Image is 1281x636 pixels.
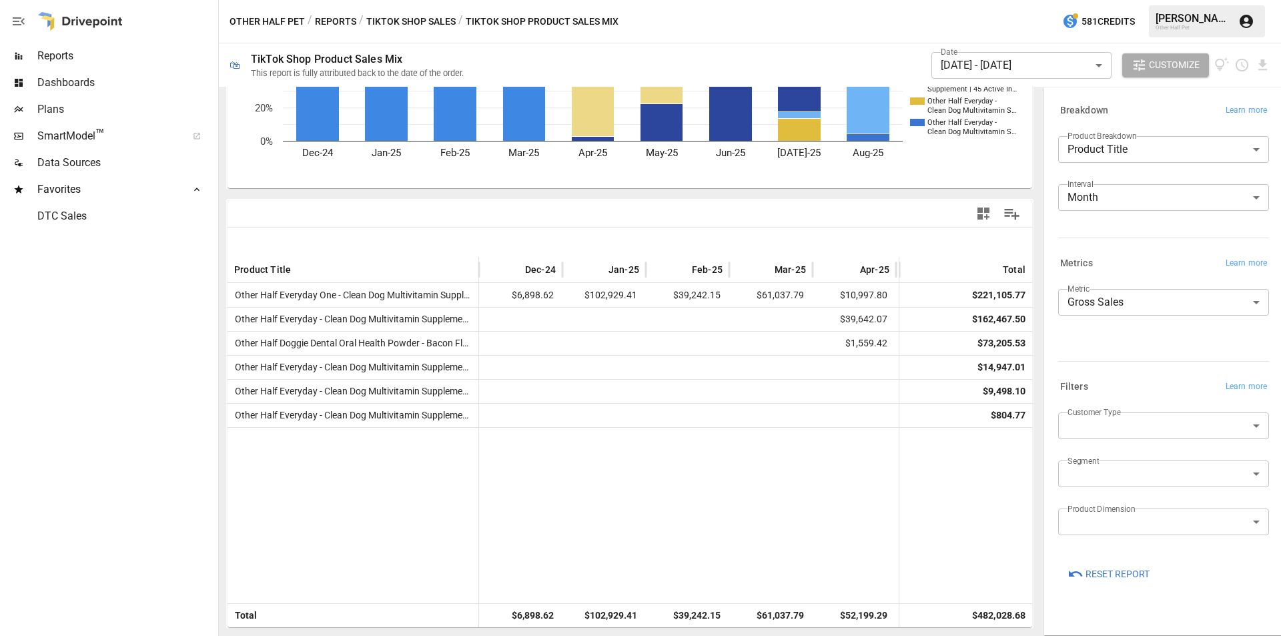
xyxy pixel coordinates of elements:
button: Schedule report [1234,57,1250,73]
span: $10,997.80 [819,284,889,307]
text: 0% [260,135,273,147]
span: $52,199.29 [819,604,889,627]
button: View documentation [1214,53,1230,77]
div: 🛍 [230,59,240,71]
div: / [359,13,364,30]
text: Mar-25 [508,147,539,159]
span: Other Half Everyday - Clean Dog Multivitamin Supplement | 45 Active Ingredients for Hip & Joint S... [230,314,1063,324]
span: Product Title [234,263,291,276]
div: / [308,13,312,30]
span: Total [230,610,257,621]
div: $14,947.01 [977,356,1025,379]
span: Learn more [1226,257,1267,270]
button: Sort [505,260,524,279]
text: Supplement | 45 Active In… [927,85,1017,93]
span: 581 Credits [1082,13,1135,30]
text: Other Half Everyday - [927,118,997,127]
span: $1,559.42 [819,332,889,355]
span: Jan-25 [608,263,639,276]
div: [DATE] - [DATE] [931,52,1112,79]
span: Favorites [37,182,178,198]
label: Metric [1067,283,1090,294]
span: Plans [37,101,216,117]
div: $804.77 [991,404,1025,427]
label: Customer Type [1067,406,1121,418]
span: $6,898.62 [486,284,556,307]
text: Clean Dog Multivitamin S… [927,127,1016,136]
span: Data Sources [37,155,216,171]
div: $9,498.10 [983,380,1025,403]
span: Dashboards [37,75,216,91]
span: Other Half Everyday - Clean Dog Multivitamin Supplement | 45 Active Ingredients for Hip & Joint S... [230,386,1141,396]
span: Reports [37,48,216,64]
span: Other Half Everyday - Clean Dog Multivitamin Supplement | 45 Active Ingredients | 30 Scoops [230,410,613,420]
span: SmartModel [37,128,178,144]
span: $61,037.79 [736,284,806,307]
div: Gross Sales [1058,289,1269,316]
span: Learn more [1226,104,1267,117]
div: TikTok Shop Product Sales Mix [251,53,402,65]
div: Total [1003,264,1025,275]
text: [DATE]-25 [777,147,821,159]
button: Other Half Pet [230,13,305,30]
text: Feb-25 [440,147,470,159]
span: Mar-25 [775,263,806,276]
div: Month [1058,184,1269,211]
div: $482,028.68 [972,604,1025,627]
h6: Metrics [1060,256,1093,271]
text: 20% [255,102,273,114]
button: Manage Columns [997,199,1027,229]
span: $102,929.41 [569,284,639,307]
span: Reset Report [1086,566,1150,583]
button: 581Credits [1057,9,1140,34]
button: Sort [292,260,311,279]
span: DTC Sales [37,208,216,224]
h6: Filters [1060,380,1088,394]
div: [PERSON_NAME] [1156,12,1230,25]
button: Sort [588,260,607,279]
span: Apr-25 [860,263,889,276]
span: Other Half Everyday One - Clean Dog Multivitamin Supplement | 45 Active Ingredients [230,290,582,300]
span: ™ [95,126,105,143]
span: Other Half Doggie Dental Oral Health Powder - Bacon Flavor, 20 Scoops for Dog Breath Freshener, P... [230,338,900,348]
span: $61,037.79 [736,604,806,627]
button: Sort [672,260,691,279]
label: Segment [1067,455,1099,466]
span: $39,242.15 [653,604,723,627]
label: Interval [1067,178,1094,190]
text: Apr-25 [578,147,607,159]
text: Other Half Everyday - [927,97,997,105]
text: Clean Dog Multivitamin S… [927,106,1016,115]
span: $102,929.41 [569,604,639,627]
span: $6,898.62 [486,604,556,627]
label: Date [941,46,957,57]
div: $221,105.77 [972,284,1025,307]
h6: Breakdown [1060,103,1108,118]
text: Dec-24 [302,147,334,159]
button: Sort [755,260,773,279]
label: Product Dimension [1067,503,1135,515]
span: Other Half Everyday - Clean Dog Multivitamin Supplement | 45 Active Ingredients for Hip & Joint S... [230,362,1178,372]
span: Feb-25 [692,263,723,276]
text: Jan-25 [372,147,401,159]
span: $39,642.07 [819,308,889,331]
button: Reports [315,13,356,30]
text: May-25 [646,147,678,159]
label: Product Breakdown [1067,130,1137,141]
div: Other Half Pet [1156,25,1230,31]
span: Dec-24 [525,263,556,276]
button: Sort [840,260,859,279]
span: Learn more [1226,380,1267,394]
div: $73,205.53 [977,332,1025,355]
div: $162,467.50 [972,308,1025,331]
button: Reset Report [1058,562,1159,586]
span: $39,242.15 [653,284,723,307]
button: Download report [1255,57,1270,73]
div: / [458,13,463,30]
text: Aug-25 [853,147,883,159]
button: TikTok Shop Sales [366,13,456,30]
button: Customize [1122,53,1209,77]
div: Product Title [1058,136,1269,163]
div: This report is fully attributed back to the date of the order. [251,68,464,78]
text: Jun-25 [716,147,745,159]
